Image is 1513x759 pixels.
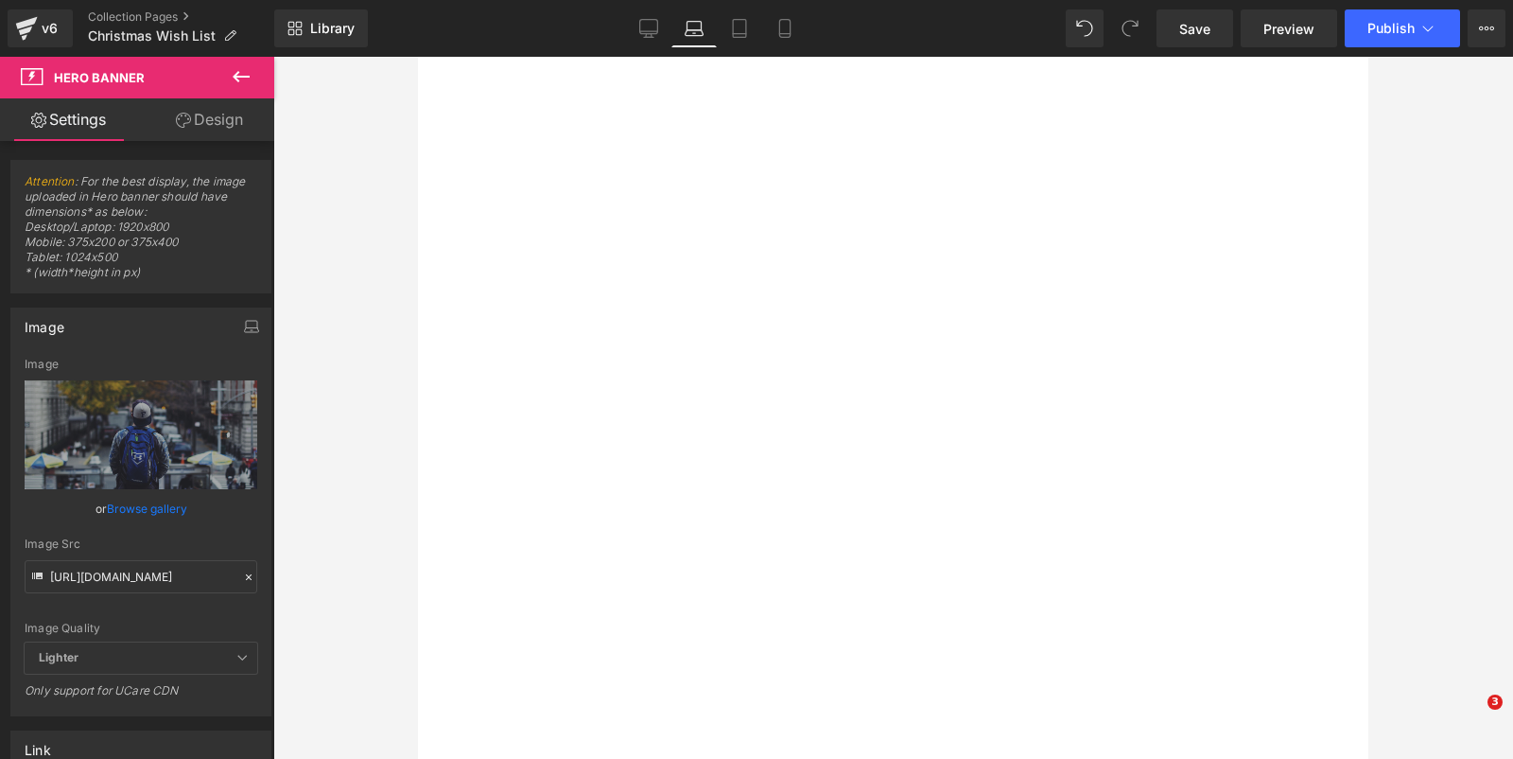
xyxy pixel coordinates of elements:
button: Publish [1345,9,1460,47]
div: Image [25,358,257,371]
div: Image [25,309,64,335]
a: Design [141,98,278,141]
div: Only support for UCare CDN [25,683,257,711]
a: Browse gallery [107,492,187,525]
div: v6 [38,16,61,41]
button: Undo [1066,9,1104,47]
div: Link [25,732,51,758]
a: Mobile [762,9,808,47]
span: 3 [1487,695,1503,710]
a: Collection Pages [88,9,274,25]
a: Laptop [671,9,717,47]
span: Preview [1263,19,1314,39]
a: Desktop [626,9,671,47]
span: Christmas Wish List [88,28,216,44]
b: Lighter [39,650,78,664]
span: Hero Banner [54,70,145,85]
iframe: Intercom live chat [1449,695,1494,740]
button: More [1468,9,1505,47]
a: Preview [1241,9,1337,47]
span: Publish [1367,21,1415,36]
a: New Library [274,9,368,47]
div: Image Src [25,538,257,551]
a: Tablet [717,9,762,47]
div: or [25,499,257,519]
button: Redo [1111,9,1149,47]
input: Link [25,560,257,593]
div: Image Quality [25,622,257,635]
a: v6 [8,9,73,47]
a: Attention [25,174,75,188]
span: Save [1179,19,1210,39]
span: Library [310,20,355,37]
span: : For the best display, the image uploaded in Hero banner should have dimensions* as below: Deskt... [25,174,257,292]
